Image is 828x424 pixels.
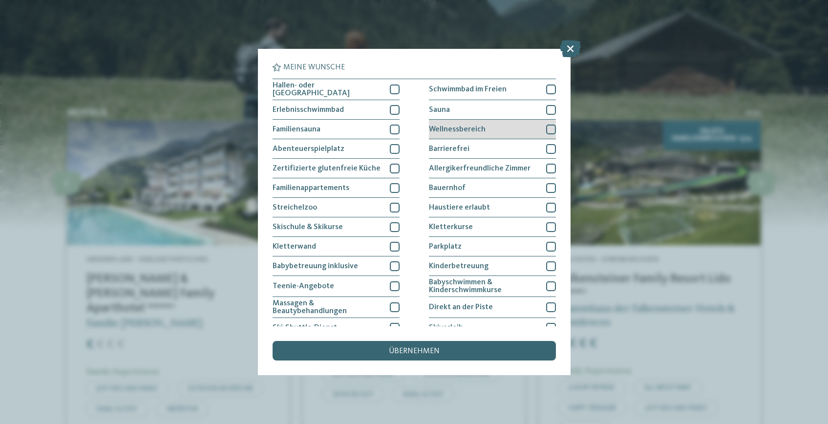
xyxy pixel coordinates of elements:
span: Sauna [429,106,450,114]
span: Familiensauna [273,126,320,133]
span: Erlebnisschwimmbad [273,106,344,114]
span: Schwimmbad im Freien [429,85,507,93]
span: Barrierefrei [429,145,469,153]
span: Babyschwimmen & Kinderschwimmkurse [429,278,539,294]
span: Zertifizierte glutenfreie Küche [273,165,381,172]
span: Teenie-Angebote [273,282,334,290]
span: Direkt an der Piste [429,303,493,311]
span: Kletterkurse [429,223,473,231]
span: Parkplatz [429,243,462,251]
span: Allergikerfreundliche Zimmer [429,165,531,172]
span: Skiverleih [429,324,463,332]
span: Meine Wünsche [283,64,345,71]
span: Hallen- oder [GEOGRAPHIC_DATA] [273,82,382,97]
span: Kletterwand [273,243,316,251]
span: Streichelzoo [273,204,317,212]
span: Skischule & Skikurse [273,223,343,231]
span: Bauernhof [429,184,466,192]
span: Babybetreuung inklusive [273,262,358,270]
span: Kinderbetreuung [429,262,488,270]
span: Massagen & Beautybehandlungen [273,299,382,315]
span: Ski-Shuttle-Dienst [273,324,337,332]
span: Haustiere erlaubt [429,204,490,212]
span: übernehmen [389,347,440,355]
span: Familienappartements [273,184,349,192]
span: Wellnessbereich [429,126,486,133]
span: Abenteuerspielplatz [273,145,344,153]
